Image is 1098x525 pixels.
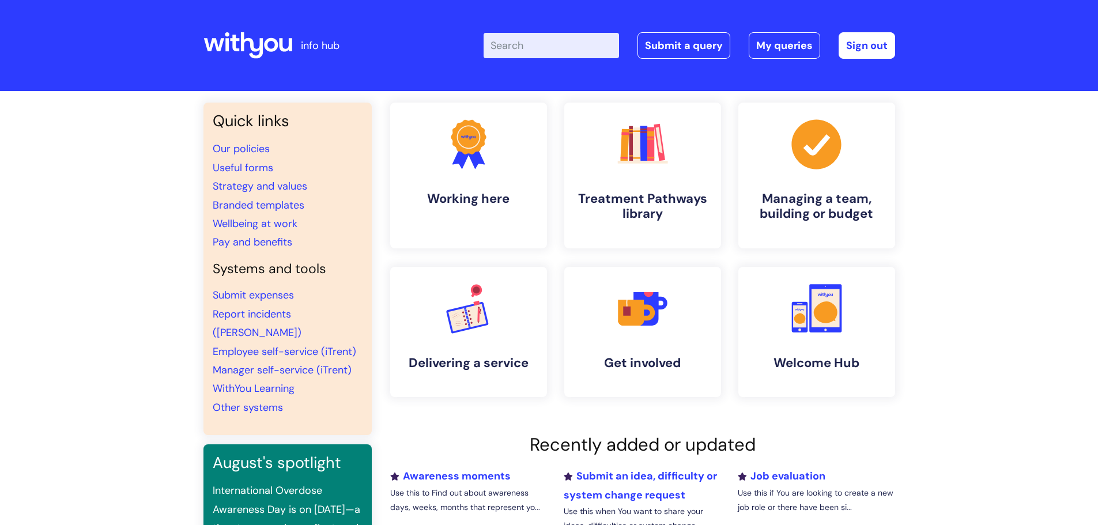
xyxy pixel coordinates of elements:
[213,363,352,377] a: Manager self-service (iTrent)
[839,32,895,59] a: Sign out
[399,191,538,206] h4: Working here
[484,32,895,59] div: | -
[213,288,294,302] a: Submit expenses
[213,198,304,212] a: Branded templates
[213,161,273,175] a: Useful forms
[390,267,547,397] a: Delivering a service
[573,191,712,222] h4: Treatment Pathways library
[564,267,721,397] a: Get involved
[213,112,363,130] h3: Quick links
[573,356,712,371] h4: Get involved
[213,142,270,156] a: Our policies
[738,267,895,397] a: Welcome Hub
[390,486,547,515] p: Use this to Find out about awareness days, weeks, months that represent yo...
[213,217,297,231] a: Wellbeing at work
[213,454,363,472] h3: August's spotlight
[738,486,895,515] p: Use this if You are looking to create a new job role or there have been si...
[637,32,730,59] a: Submit a query
[213,179,307,193] a: Strategy and values
[748,191,886,222] h4: Managing a team, building or budget
[213,401,283,414] a: Other systems
[213,235,292,249] a: Pay and benefits
[749,32,820,59] a: My queries
[301,36,339,55] p: info hub
[213,382,295,395] a: WithYou Learning
[390,103,547,248] a: Working here
[738,103,895,248] a: Managing a team, building or budget
[564,103,721,248] a: Treatment Pathways library
[738,469,825,483] a: Job evaluation
[390,469,511,483] a: Awareness moments
[484,33,619,58] input: Search
[748,356,886,371] h4: Welcome Hub
[213,345,356,358] a: Employee self-service (iTrent)
[390,434,895,455] h2: Recently added or updated
[399,356,538,371] h4: Delivering a service
[213,261,363,277] h4: Systems and tools
[564,469,717,501] a: Submit an idea, difficulty or system change request
[213,307,301,339] a: Report incidents ([PERSON_NAME])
